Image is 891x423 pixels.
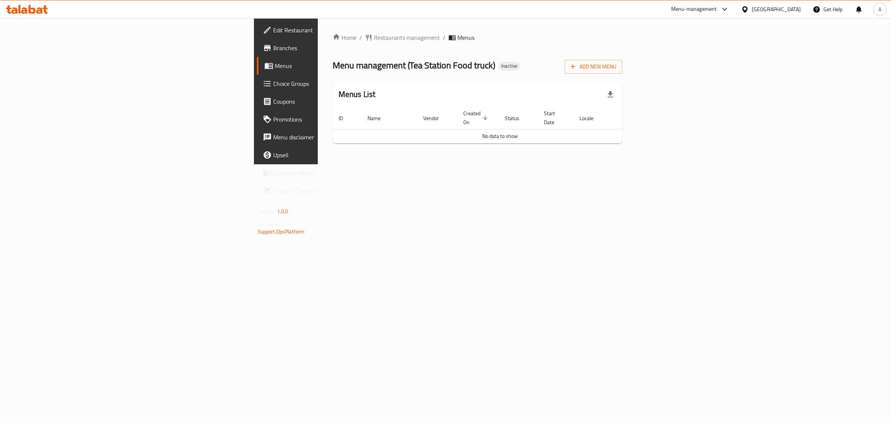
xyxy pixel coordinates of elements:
span: Get support on: [258,219,292,229]
a: Menu disclaimer [257,128,403,146]
span: Menu disclaimer [273,133,397,142]
span: Promotions [273,115,397,124]
a: Menus [257,57,403,75]
span: Menu management ( Tea Station Food truck ) [333,57,495,74]
li: / [443,33,446,42]
a: Coverage Report [257,164,403,182]
table: enhanced table [333,107,668,143]
span: Menus [457,33,474,42]
span: Upsell [273,151,397,159]
span: Grocery Checklist [273,186,397,195]
span: Add New Menu [571,62,616,71]
div: Inactive [498,62,520,71]
a: Promotions [257,110,403,128]
span: Edit Restaurant [273,26,397,35]
span: Version: [258,207,276,216]
a: Support.OpsPlatform [258,227,305,236]
a: Coupons [257,93,403,110]
div: [GEOGRAPHIC_DATA] [752,5,801,13]
a: Choice Groups [257,75,403,93]
nav: breadcrumb [333,33,623,42]
a: Edit Restaurant [257,21,403,39]
span: ID [339,114,353,123]
span: Status [505,114,529,123]
span: Locale [580,114,603,123]
span: A [878,5,881,13]
span: Name [368,114,390,123]
span: Coupons [273,97,397,106]
th: Actions [612,107,668,129]
h2: Menus List [339,89,376,100]
a: Branches [257,39,403,57]
div: Menu-management [671,5,717,14]
span: Restaurants management [374,33,440,42]
div: Export file [601,85,619,103]
a: Grocery Checklist [257,182,403,200]
span: No data to show [482,131,518,141]
span: Inactive [498,63,520,69]
a: Upsell [257,146,403,164]
span: Start Date [544,109,565,127]
span: Menus [275,61,397,70]
span: Created On [463,109,490,127]
span: Choice Groups [273,79,397,88]
span: Coverage Report [273,168,397,177]
button: Add New Menu [565,60,622,74]
span: 1.0.0 [277,207,288,216]
span: Vendor [423,114,448,123]
span: Branches [273,43,397,52]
